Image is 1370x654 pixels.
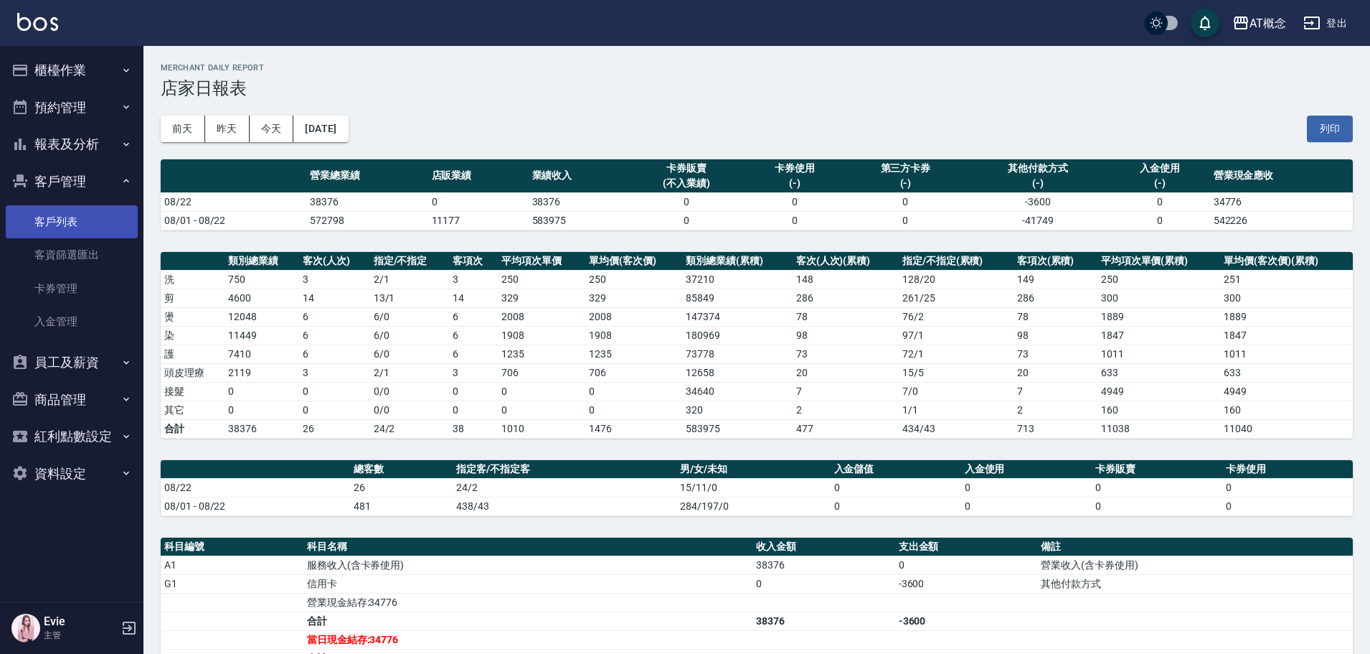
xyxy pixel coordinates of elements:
td: 0 [225,401,299,419]
td: 0 [831,497,961,515]
td: 燙 [161,307,225,326]
td: 2119 [225,363,299,382]
td: G1 [161,574,303,593]
td: 08/22 [161,478,350,497]
div: AT概念 [1249,14,1286,32]
td: 1889 [1097,307,1221,326]
td: 0 [1222,497,1353,515]
td: 250 [498,270,585,289]
td: 438/43 [453,497,676,515]
th: 類別總業績 [225,252,299,271]
td: 14 [449,289,498,307]
td: 7 / 0 [899,382,1014,401]
td: 0 [428,192,529,211]
td: 97 / 1 [899,326,1014,345]
td: 3 [299,270,370,289]
button: 列印 [1307,116,1353,142]
td: 261 / 25 [899,289,1014,307]
td: 1847 [1097,326,1221,345]
td: 6 / 0 [370,326,450,345]
th: 營業現金應收 [1210,159,1353,193]
td: 0 [225,382,299,401]
td: 0 / 0 [370,401,450,419]
td: 洗 [161,270,225,289]
td: 286 [1014,289,1097,307]
p: 主管 [44,629,117,642]
td: 08/22 [161,192,306,211]
td: 98 [1014,326,1097,345]
table: a dense table [161,460,1353,516]
th: 單均價(客次價)(累積) [1220,252,1353,271]
h2: Merchant Daily Report [161,63,1353,73]
td: 0 [745,192,845,211]
td: 13 / 1 [370,289,450,307]
td: 24/2 [370,419,450,438]
td: 2 [793,401,899,419]
td: 284/197/0 [676,497,831,515]
td: 1010 [498,419,585,438]
td: 0 [1092,497,1222,515]
button: 紅利點數設定 [6,418,138,455]
td: 2008 [498,307,585,326]
td: 26 [299,419,370,438]
td: 3 [299,363,370,382]
button: 商品管理 [6,381,138,419]
td: 6 [449,307,498,326]
td: 6 / 0 [370,307,450,326]
td: 染 [161,326,225,345]
td: 營業收入(含卡券使用) [1037,556,1353,574]
th: 客次(人次)(累積) [793,252,899,271]
td: 6 [299,345,370,363]
img: Logo [17,13,58,31]
td: 0 [629,211,745,230]
td: 73 [793,345,899,363]
td: 1235 [498,345,585,363]
td: 633 [1220,363,1353,382]
td: 148 [793,270,899,289]
td: 286 [793,289,899,307]
button: 資料設定 [6,455,138,492]
td: 73 [1014,345,1097,363]
td: 0 [745,211,845,230]
a: 客資篩選匯出 [6,238,138,271]
td: 633 [1097,363,1221,382]
td: 合計 [161,419,225,438]
th: 卡券販賣 [1092,460,1222,479]
td: 73778 [682,345,792,363]
td: 583975 [529,211,629,230]
td: 頭皮理療 [161,363,225,382]
div: (不入業績) [633,176,741,191]
td: 0 [498,401,585,419]
td: 2008 [585,307,682,326]
td: 542226 [1210,211,1353,230]
td: 180969 [682,326,792,345]
td: 38 [449,419,498,438]
td: 1011 [1097,345,1221,363]
td: 6 [299,326,370,345]
td: 0 [449,401,498,419]
div: 入金使用 [1113,161,1206,176]
td: 1476 [585,419,682,438]
td: 1011 [1220,345,1353,363]
th: 客次(人次) [299,252,370,271]
td: 14 [299,289,370,307]
td: 78 [793,307,899,326]
td: 572798 [306,211,428,230]
a: 入金管理 [6,305,138,338]
td: 2 / 1 [370,270,450,289]
th: 指定/不指定(累積) [899,252,1014,271]
td: 1908 [498,326,585,345]
td: 38376 [225,419,299,438]
td: 6 [449,326,498,345]
td: 34776 [1210,192,1353,211]
th: 卡券使用 [1222,460,1353,479]
td: 7 [1014,382,1097,401]
td: 0 [895,556,1038,574]
td: 128 / 20 [899,270,1014,289]
td: 0 [961,497,1092,515]
td: 營業現金結存:34776 [303,593,752,612]
td: 706 [585,363,682,382]
td: 300 [1220,289,1353,307]
button: 櫃檯作業 [6,52,138,89]
td: 15/11/0 [676,478,831,497]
